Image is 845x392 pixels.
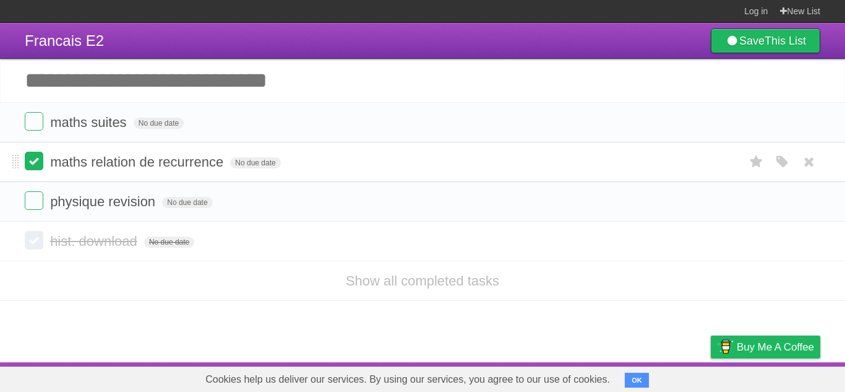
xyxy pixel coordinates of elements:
[711,336,820,359] a: Buy me a coffee
[25,231,43,250] label: Done
[737,336,814,358] span: Buy me a coffee
[50,194,158,209] span: physique revision
[50,154,226,170] span: maths relation de recurrence
[25,191,43,210] label: Done
[25,112,43,131] label: Done
[50,233,140,249] span: hist. download
[134,118,184,129] span: No due date
[765,35,806,47] b: This List
[50,115,130,130] span: maths suites
[25,32,104,49] span: Francais E2
[653,365,680,389] a: Terms
[711,28,820,53] a: SaveThis List
[625,373,649,388] button: OK
[25,152,43,170] label: Done
[695,365,727,389] a: Privacy
[717,336,734,357] img: Buy me a coffee
[745,152,768,172] label: Star task
[742,365,820,389] a: Suggest a feature
[144,237,194,248] span: No due date
[162,197,212,208] span: No due date
[193,367,622,392] span: Cookies help us deliver our services. By using our services, you agree to our use of cookies.
[587,365,637,389] a: Developers
[546,365,572,389] a: About
[230,157,280,168] span: No due date
[346,273,499,289] a: Show all completed tasks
